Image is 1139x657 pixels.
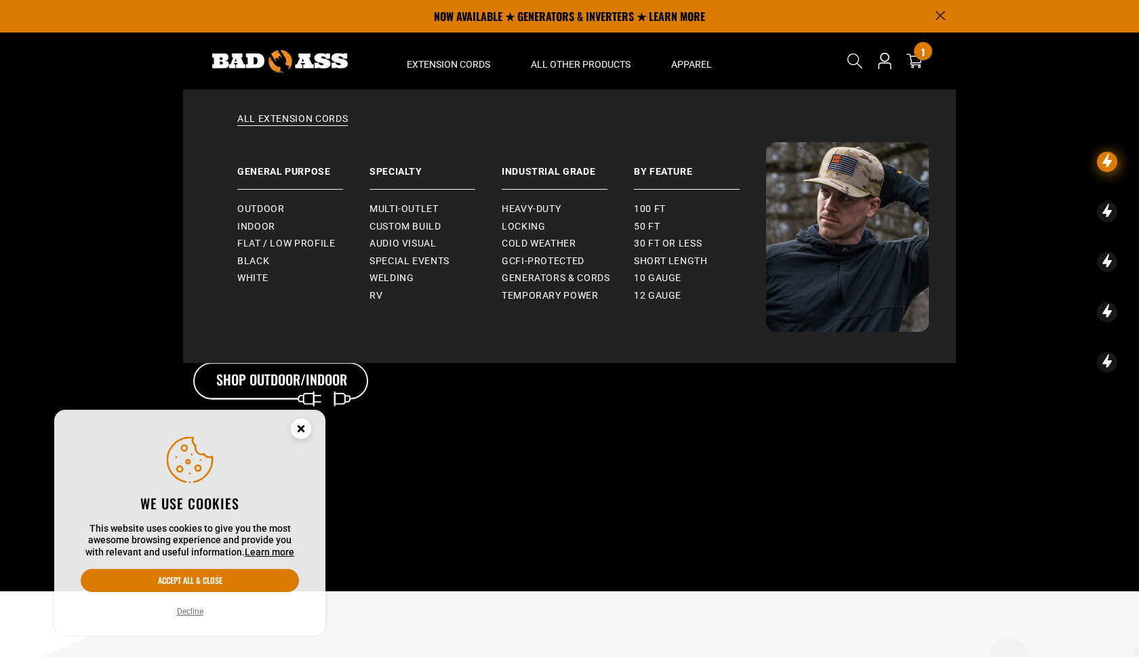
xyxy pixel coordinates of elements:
[81,523,299,559] p: This website uses cookies to give you the most awesome browsing experience and provide you with r...
[844,50,866,72] summary: Search
[921,47,925,57] span: 1
[634,218,766,236] a: 50 ft
[369,235,502,253] a: Audio Visual
[502,200,634,218] a: Heavy-Duty
[369,200,502,218] a: Multi-Outlet
[369,253,502,270] a: Special Events
[502,290,599,302] span: Temporary Power
[502,235,634,253] a: Cold Weather
[369,272,414,284] span: Welding
[369,203,439,215] span: Multi-Outlet
[212,50,348,72] img: Bad Ass Extension Cords
[502,253,634,270] a: GCFI-Protected
[634,272,681,284] span: 10 gauge
[502,221,545,233] span: Locking
[407,58,490,70] span: Extension Cords
[237,221,275,233] span: Indoor
[671,58,712,70] span: Apparel
[237,253,369,270] a: Black
[502,270,634,287] a: Generators & Cords
[237,203,284,215] span: Outdoor
[502,218,634,236] a: Locking
[193,362,369,400] a: Shop Outdoor/Indoor
[531,58,631,70] span: All Other Products
[237,270,369,287] a: White
[651,33,732,89] summary: Apparel
[634,287,766,305] a: 12 gauge
[502,255,584,268] span: GCFI-Protected
[369,218,502,236] a: Custom Build
[369,287,502,305] a: RV
[511,33,651,89] summary: All Other Products
[237,200,369,218] a: Outdoor
[237,142,369,190] a: General Purpose
[634,255,708,268] span: Short Length
[237,218,369,236] a: Indoor
[634,253,766,270] a: Short Length
[634,290,681,302] span: 12 gauge
[369,142,502,190] a: Specialty
[237,272,268,284] span: White
[502,142,634,190] a: Industrial Grade
[369,270,502,287] a: Welding
[502,203,561,215] span: Heavy-Duty
[634,203,666,215] span: 100 ft
[634,270,766,287] a: 10 gauge
[502,272,610,284] span: Generators & Cords
[81,494,299,512] h2: We use cookies
[634,200,766,218] a: 100 ft
[386,33,511,89] summary: Extension Cords
[54,410,325,636] aside: Cookie Consent
[502,287,634,305] a: Temporary Power
[210,112,929,142] a: All Extension Cords
[369,221,441,233] span: Custom Build
[502,238,576,250] span: Cold Weather
[237,255,269,268] span: Black
[634,238,702,250] span: 30 ft or less
[237,235,369,253] a: Flat / Low Profile
[245,547,294,557] a: Learn more
[369,290,382,302] span: RV
[634,235,766,253] a: 30 ft or less
[369,238,437,250] span: Audio Visual
[173,605,207,618] button: Decline
[81,569,299,592] button: Accept all & close
[766,142,929,332] img: Bad Ass Extension Cords
[634,221,660,233] span: 50 ft
[634,142,766,190] a: By Feature
[369,255,449,268] span: Special Events
[237,238,336,250] span: Flat / Low Profile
